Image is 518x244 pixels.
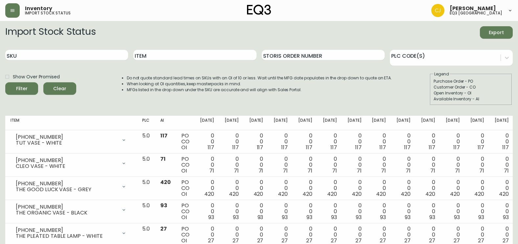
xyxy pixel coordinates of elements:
[16,140,117,146] div: TUT VASE - WHITE
[421,226,435,244] div: 0 0
[348,156,362,174] div: 0 0
[470,156,484,174] div: 0 0
[405,213,411,221] span: 93
[434,90,508,96] div: Open Inventory - OI
[219,116,244,130] th: [DATE]
[396,156,411,174] div: 0 0
[16,163,117,169] div: CLEO VASE - WHITE
[323,133,337,151] div: 0 0
[429,213,435,221] span: 93
[425,190,435,198] span: 420
[181,213,187,221] span: OI
[137,200,155,223] td: 5.0
[254,190,263,198] span: 420
[234,167,239,174] span: 71
[5,82,38,95] button: Filter
[160,155,166,163] span: 71
[229,190,239,198] span: 420
[225,179,239,197] div: 0 0
[503,213,509,221] span: 93
[225,203,239,220] div: 0 0
[16,227,117,233] div: [PHONE_NUMBER]
[434,71,450,77] legend: Legend
[367,116,391,130] th: [DATE]
[208,213,214,221] span: 93
[298,226,312,244] div: 0 0
[381,167,386,174] span: 71
[480,26,513,39] button: Export
[306,213,312,221] span: 93
[434,84,508,90] div: Customer Order - CO
[200,203,214,220] div: 0 0
[283,167,288,174] span: 71
[307,167,312,174] span: 71
[155,116,176,130] th: AI
[396,133,411,151] div: 0 0
[355,144,362,151] span: 117
[421,179,435,197] div: 0 0
[249,203,263,220] div: 0 0
[478,213,484,221] span: 93
[431,4,444,17] img: 7836c8950ad67d536e8437018b5c2533
[160,225,167,233] span: 27
[274,133,288,151] div: 0 0
[479,167,484,174] span: 71
[499,190,509,198] span: 420
[376,190,386,198] span: 420
[25,6,52,11] span: Inventory
[348,179,362,197] div: 0 0
[259,167,263,174] span: 71
[13,73,60,80] span: Show Over Promised
[485,29,507,37] span: Export
[200,179,214,197] div: 0 0
[5,116,137,130] th: Item
[446,179,460,197] div: 0 0
[137,116,155,130] th: PLC
[323,203,337,220] div: 0 0
[274,226,288,244] div: 0 0
[421,156,435,174] div: 0 0
[160,202,167,209] span: 93
[372,179,386,197] div: 0 0
[181,190,187,198] span: OI
[416,116,440,130] th: [DATE]
[16,233,117,239] div: THE PLEATED TABLE LAMP - WHITE
[298,156,312,174] div: 0 0
[495,226,509,244] div: 0 0
[342,116,367,130] th: [DATE]
[11,156,132,171] div: [PHONE_NUMBER]CLEO VASE - WHITE
[330,144,337,151] span: 117
[465,116,490,130] th: [DATE]
[429,144,435,151] span: 117
[298,203,312,220] div: 0 0
[380,213,386,221] span: 93
[233,213,239,221] span: 93
[332,167,337,174] span: 71
[274,156,288,174] div: 0 0
[16,187,117,193] div: THE GOOD LUCK VASE - GREY
[453,144,460,151] span: 117
[372,156,386,174] div: 0 0
[249,179,263,197] div: 0 0
[181,167,187,174] span: OI
[396,203,411,220] div: 0 0
[16,134,117,140] div: [PHONE_NUMBER]
[348,226,362,244] div: 0 0
[25,11,71,15] h5: import stock status
[181,133,190,151] div: PO CO
[181,144,187,151] span: OI
[470,133,484,151] div: 0 0
[11,179,132,194] div: [PHONE_NUMBER]THE GOOD LUCK VASE - GREY
[450,6,496,11] span: [PERSON_NAME]
[209,167,214,174] span: 71
[298,133,312,151] div: 0 0
[356,213,362,221] span: 93
[181,203,190,220] div: PO CO
[446,133,460,151] div: 0 0
[372,133,386,151] div: 0 0
[181,179,190,197] div: PO CO
[396,179,411,197] div: 0 0
[323,179,337,197] div: 0 0
[446,226,460,244] div: 0 0
[495,179,509,197] div: 0 0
